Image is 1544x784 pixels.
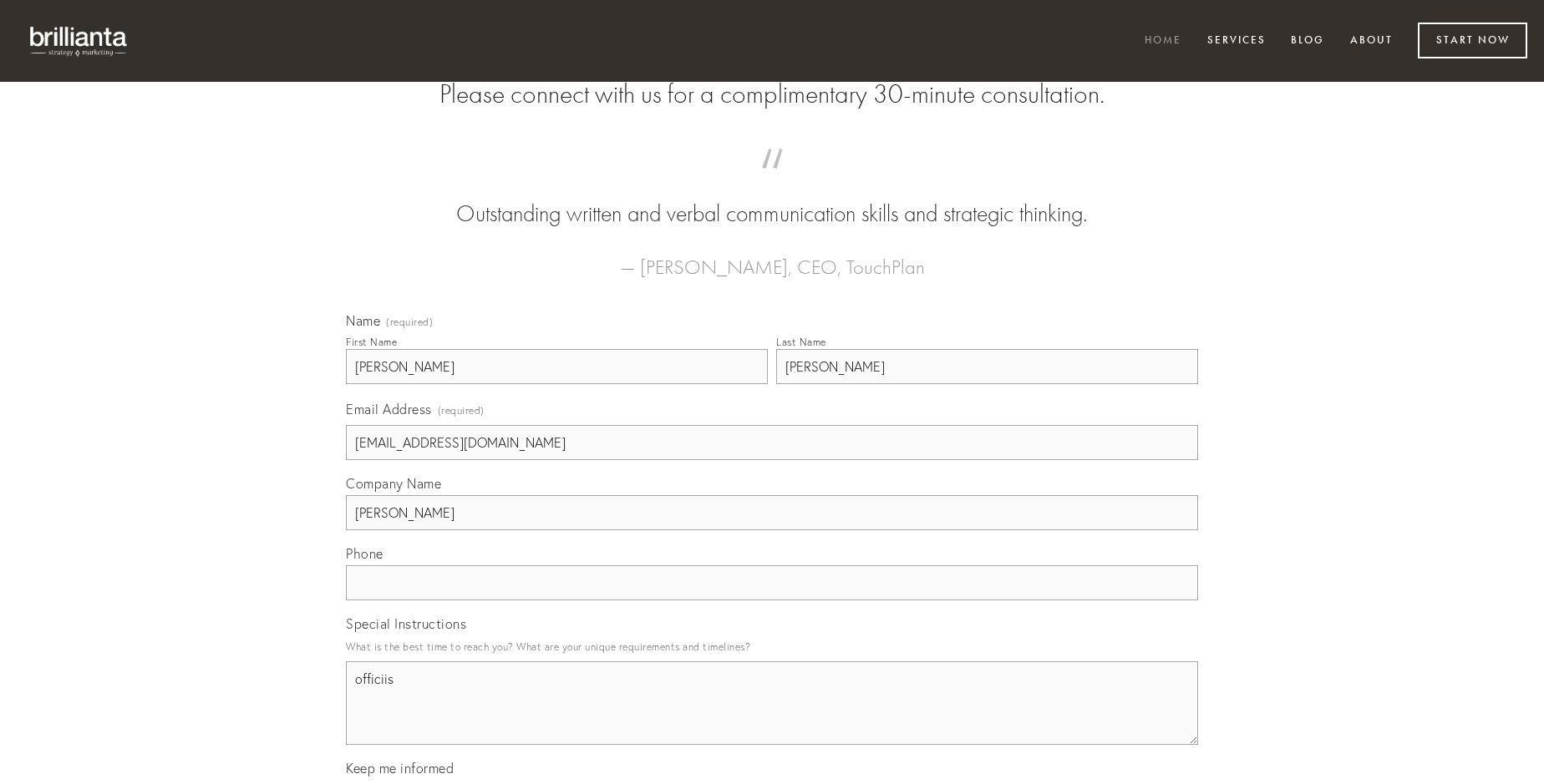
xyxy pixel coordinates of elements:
[373,165,1171,198] span: “
[17,17,142,65] img: brillianta - research, strategy, marketing
[373,230,1171,284] figcaption: — [PERSON_NAME], CEO, TouchPlan
[1339,28,1404,55] a: About
[386,317,433,327] span: (required)
[346,78,1198,110] h2: Please connect with us for a complimentary 30-minute consultation.
[346,336,397,348] div: First Name
[373,165,1171,230] blockquote: Outstanding written and verbal communication skills and strategic thinking.
[346,545,383,562] span: Phone
[346,475,441,492] span: Company Name
[346,615,466,632] span: Special Instructions
[776,336,826,348] div: Last Name
[346,635,1198,658] p: What is the best time to reach you? What are your unique requirements and timelines?
[1418,23,1527,58] a: Start Now
[1196,28,1277,55] a: Services
[346,760,454,776] span: Keep me informed
[1134,28,1192,55] a: Home
[346,661,1198,745] textarea: officiis
[346,312,380,329] span: Name
[438,399,485,422] span: (required)
[346,401,432,417] span: Email Address
[1280,28,1335,55] a: Blog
